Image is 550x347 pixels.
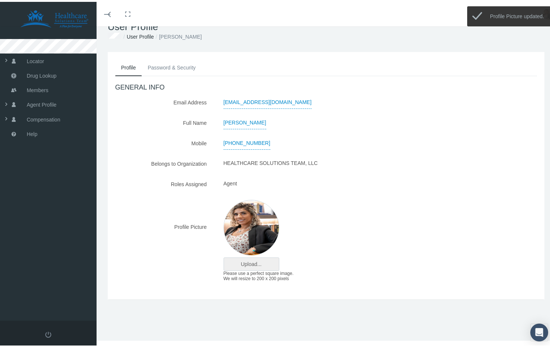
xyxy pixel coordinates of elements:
[27,125,38,139] span: Help
[10,8,99,27] img: HEALTHCARE SOLUTIONS TEAM, LLC
[165,176,212,189] label: Roles Assigned
[115,58,142,74] a: Profile
[224,94,312,107] span: [EMAIL_ADDRESS][DOMAIN_NAME]
[115,82,537,90] h4: GENERAL INFO
[168,94,212,107] label: Email Address
[169,218,212,231] label: Profile Picture
[224,269,294,279] span: Please use a perfect square image. We will resize to 200 x 200 pixels
[154,31,202,39] li: [PERSON_NAME]
[224,198,279,254] img: 2Q==
[530,322,548,340] div: Open Intercom Messenger
[146,155,212,168] label: Belongs to Organization
[218,176,471,189] div: Agent
[224,135,270,148] span: [PHONE_NUMBER]
[224,156,318,167] span: HEALTHCARE SOLUTIONS TEAM, LLC
[186,135,212,148] label: Mobile
[27,81,48,95] span: Members
[142,58,202,74] a: Password & Security
[27,67,56,81] span: Drug Lookup
[108,19,544,31] h1: User Profile
[224,114,266,127] span: [PERSON_NAME]
[127,32,154,38] a: User Profile
[178,114,212,127] label: Full Name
